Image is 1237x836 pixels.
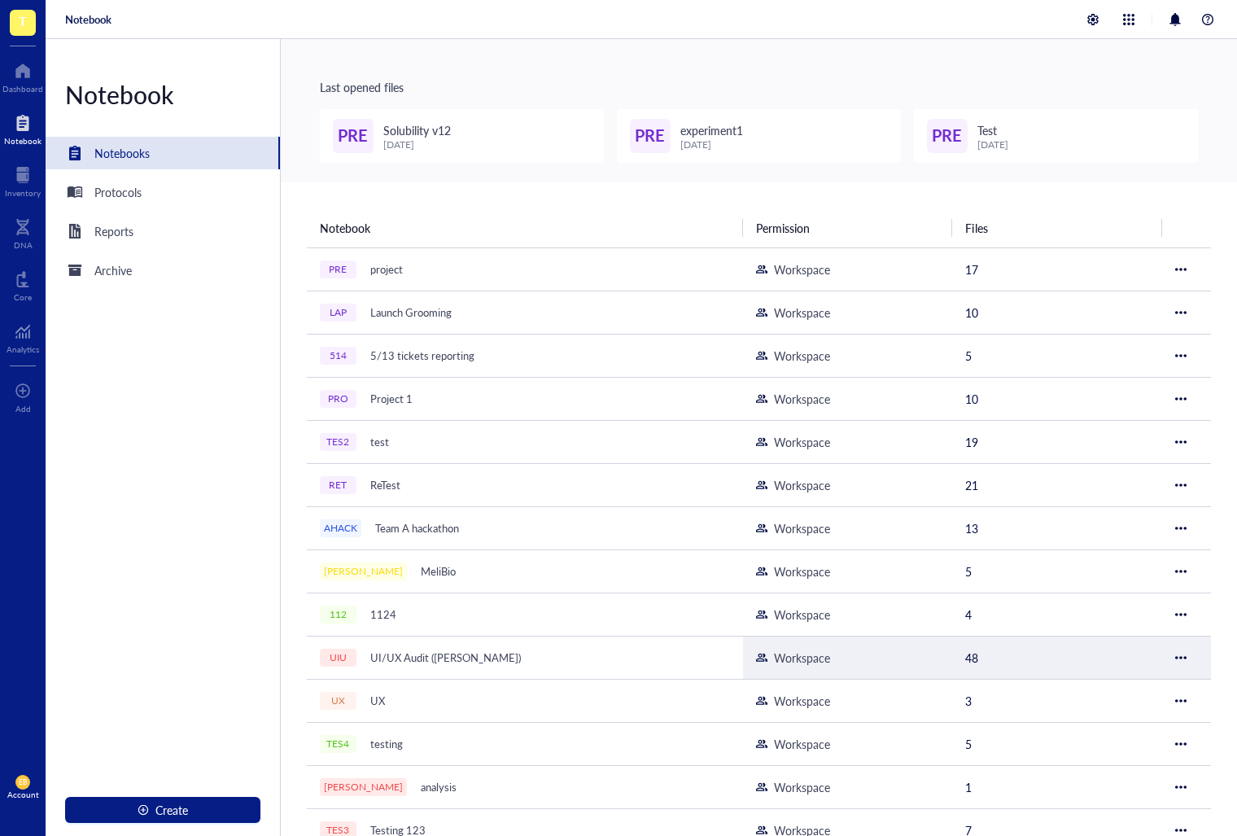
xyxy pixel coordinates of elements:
span: EB [19,778,27,786]
a: Notebook [65,12,111,27]
div: [DATE] [383,139,451,151]
div: Workspace [774,649,830,667]
div: Last opened files [320,78,1198,96]
a: Notebooks [46,137,280,169]
th: Notebook [307,208,743,247]
span: T [19,11,27,31]
td: 21 [952,463,1161,506]
div: Dashboard [2,84,43,94]
td: 10 [952,291,1161,334]
div: project [363,258,410,281]
div: Workspace [774,476,830,494]
a: Dashboard [2,58,43,94]
td: 4 [952,593,1161,636]
div: Notebook [4,136,42,146]
div: Workspace [774,347,830,365]
div: Workspace [774,562,830,580]
div: Reports [94,222,133,240]
td: 5 [952,334,1161,377]
td: 48 [952,636,1161,679]
span: Solubility v12 [383,122,451,138]
a: Core [14,266,32,302]
div: DNA [14,240,33,250]
div: 5/13 tickets reporting [363,344,482,367]
div: Workspace [774,433,830,451]
button: Create [65,797,260,823]
a: DNA [14,214,33,250]
div: ReTest [363,474,408,497]
div: Workspace [774,260,830,278]
div: Workspace [774,519,830,537]
div: testing [363,733,410,755]
div: Add [15,404,31,414]
div: Notebooks [94,144,150,162]
div: Analytics [7,344,39,354]
span: PRE [932,123,962,148]
span: PRE [338,123,368,148]
td: 5 [952,549,1161,593]
div: test [363,431,396,453]
td: 13 [952,506,1161,549]
div: Workspace [774,778,830,796]
td: 10 [952,377,1161,420]
span: Create [155,803,188,816]
td: 1 [952,765,1161,808]
td: 19 [952,420,1161,463]
div: Workspace [774,390,830,408]
td: 17 [952,247,1161,291]
div: MeliBio [413,560,463,583]
span: experiment1 [680,122,743,138]
a: Reports [46,215,280,247]
th: Permission [743,208,952,247]
td: 3 [952,679,1161,722]
a: Protocols [46,176,280,208]
div: Notebook [46,78,280,111]
a: Archive [46,254,280,287]
div: [DATE] [680,139,743,151]
div: Workspace [774,606,830,624]
div: analysis [413,776,464,799]
div: UX [363,689,392,712]
div: UI/UX Audit ([PERSON_NAME]) [363,646,528,669]
div: Inventory [5,188,41,198]
div: Project 1 [363,387,420,410]
div: Workspace [774,692,830,710]
div: 1124 [363,603,404,626]
div: Launch Grooming [363,301,459,324]
th: Files [952,208,1161,247]
span: PRE [635,123,665,148]
div: Account [7,790,39,799]
div: Workspace [774,735,830,753]
span: Test [977,122,997,138]
div: Archive [94,261,132,279]
a: Notebook [4,110,42,146]
div: [DATE] [977,139,1008,151]
div: Workspace [774,304,830,322]
td: 5 [952,722,1161,765]
div: Team A hackathon [368,517,466,540]
a: Analytics [7,318,39,354]
div: Core [14,292,32,302]
div: Protocols [94,183,142,201]
a: Inventory [5,162,41,198]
